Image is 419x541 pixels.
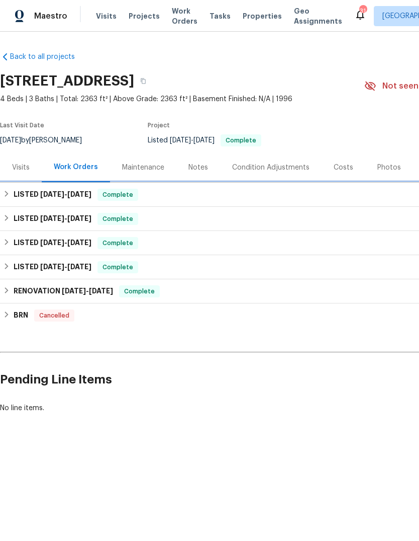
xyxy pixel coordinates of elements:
span: Complete [120,286,159,296]
span: [DATE] [40,191,64,198]
span: [DATE] [67,263,91,270]
div: Costs [334,163,353,173]
h6: LISTED [14,189,91,201]
span: Cancelled [35,311,73,321]
span: - [170,137,215,144]
div: Maintenance [122,163,164,173]
span: Properties [243,11,282,21]
span: [DATE] [67,239,91,246]
span: [DATE] [40,215,64,222]
span: - [40,263,91,270]
span: Maestro [34,11,67,21]
span: Complete [98,262,137,272]
span: Listed [148,137,261,144]
h6: BRN [14,310,28,322]
span: Complete [98,238,137,248]
span: Geo Assignments [294,6,342,26]
span: [DATE] [62,287,86,294]
span: Tasks [209,13,231,20]
span: Complete [222,137,260,143]
span: - [40,191,91,198]
div: 31 [359,6,366,16]
span: [DATE] [67,191,91,198]
span: [DATE] [67,215,91,222]
div: Photos [377,163,401,173]
span: - [62,287,113,294]
span: Complete [98,214,137,224]
span: Complete [98,190,137,200]
span: - [40,215,91,222]
span: [DATE] [170,137,191,144]
span: Visits [96,11,117,21]
button: Copy Address [134,72,152,90]
span: [DATE] [40,263,64,270]
span: Projects [129,11,160,21]
div: Visits [12,163,30,173]
span: [DATE] [40,239,64,246]
h6: RENOVATION [14,285,113,297]
div: Notes [188,163,208,173]
h6: LISTED [14,237,91,249]
span: [DATE] [89,287,113,294]
span: - [40,239,91,246]
h6: LISTED [14,261,91,273]
span: Project [148,122,170,128]
h6: LISTED [14,213,91,225]
div: Condition Adjustments [232,163,309,173]
span: Work Orders [172,6,197,26]
span: [DATE] [193,137,215,144]
div: Work Orders [54,162,98,172]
